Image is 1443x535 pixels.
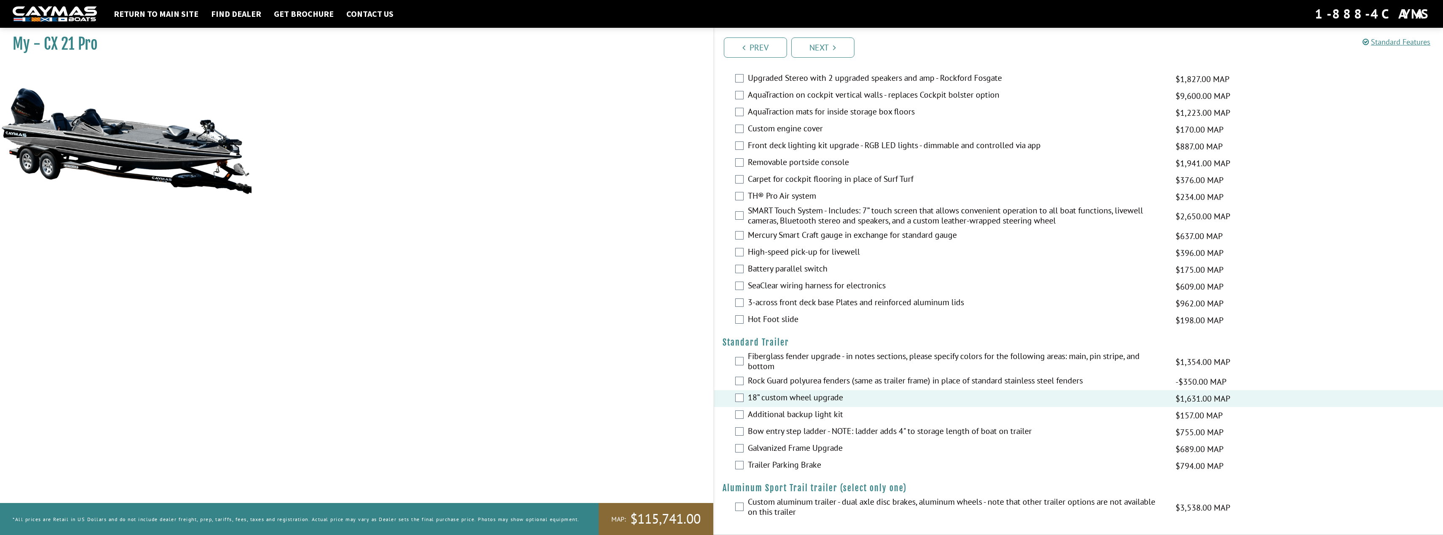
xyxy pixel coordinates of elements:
[1175,174,1223,186] span: $376.00 MAP
[599,503,713,535] a: MAP:$115,741.00
[748,297,1165,309] label: 3-across front deck base Plates and reinforced aluminum lids
[748,351,1165,373] label: Fiberglass fender upgrade - in notes sections, please specify colors for the following areas: mai...
[110,8,203,19] a: Return to main site
[611,515,626,524] span: MAP:
[748,73,1165,85] label: Upgraded Stereo with 2 upgraded speakers and amp - Rockford Fosgate
[1175,247,1223,259] span: $396.00 MAP
[1175,106,1230,119] span: $1,223.00 MAP
[748,314,1165,326] label: Hot Foot slide
[1175,73,1229,85] span: $1,827.00 MAP
[748,157,1165,169] label: Removable portside console
[748,205,1165,228] label: SMART Touch System - Includes: 7” touch screen that allows convenient operation to all boat funct...
[748,460,1165,472] label: Trailer Parking Brake
[1175,460,1223,472] span: $794.00 MAP
[342,8,398,19] a: Contact Us
[1175,157,1230,170] span: $1,941.00 MAP
[748,230,1165,242] label: Mercury Smart Craft gauge in exchange for standard gauge
[723,337,1435,348] h4: Standard Trailer
[723,483,1435,493] h4: Aluminum Sport Trail trailer (select only one)
[1175,392,1230,405] span: $1,631.00 MAP
[630,510,701,528] span: $115,741.00
[748,375,1165,388] label: Rock Guard polyurea fenders (same as trailer frame) in place of standard stainless steel fenders
[1175,230,1223,242] span: $637.00 MAP
[1175,375,1226,388] span: -$350.00 MAP
[748,106,1165,119] label: AquaTraction mats for inside storage box floors
[1175,409,1223,422] span: $157.00 MAP
[748,280,1165,293] label: SeaClear wiring harness for electronics
[1175,443,1223,455] span: $689.00 MAP
[1175,356,1230,368] span: $1,354.00 MAP
[13,512,580,526] p: *All prices are Retail in US Dollars and do not include dealer freight, prep, tariffs, fees, taxe...
[1175,280,1223,293] span: $609.00 MAP
[748,174,1165,186] label: Carpet for cockpit flooring in place of Surf Turf
[748,497,1165,519] label: Custom aluminum trailer - dual axle disc brakes, aluminum wheels - note that other trailer option...
[1315,5,1430,23] div: 1-888-4CAYMAS
[748,392,1165,405] label: 18” custom wheel upgrade
[748,191,1165,203] label: TH® Pro Air system
[748,140,1165,152] label: Front deck lighting kit upgrade - RGB LED lights - dimmable and controlled via app
[1175,191,1223,203] span: $234.00 MAP
[748,90,1165,102] label: AquaTraction on cockpit vertical walls - replaces Cockpit bolster option
[270,8,338,19] a: Get Brochure
[1175,210,1230,223] span: $2,650.00 MAP
[1175,501,1230,514] span: $3,538.00 MAP
[748,123,1165,136] label: Custom engine cover
[748,409,1165,421] label: Additional backup light kit
[1175,90,1230,102] span: $9,600.00 MAP
[748,247,1165,259] label: High-speed pick-up for livewell
[1175,426,1223,439] span: $755.00 MAP
[748,443,1165,455] label: Galvanized Frame Upgrade
[724,37,787,58] a: Prev
[748,264,1165,276] label: Battery parallel switch
[207,8,265,19] a: Find Dealer
[1175,123,1223,136] span: $170.00 MAP
[13,6,97,22] img: white-logo-c9c8dbefe5ff5ceceb0f0178aa75bf4bb51f6bca0971e226c86eb53dfe498488.png
[1175,140,1223,153] span: $887.00 MAP
[748,426,1165,438] label: Bow entry step ladder - NOTE: ladder adds 4" to storage length of boat on trailer
[1175,264,1223,276] span: $175.00 MAP
[1175,314,1223,327] span: $198.00 MAP
[1363,37,1430,47] a: Standard Features
[791,37,854,58] a: Next
[13,35,692,53] h1: My - CX 21 Pro
[1175,297,1223,310] span: $962.00 MAP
